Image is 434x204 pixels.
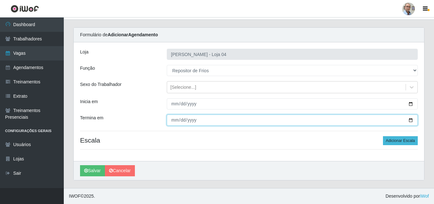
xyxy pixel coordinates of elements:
[80,81,121,88] label: Sexo do Trabalhador
[386,193,429,200] span: Desenvolvido por
[80,165,105,176] button: Salvar
[80,115,103,121] label: Termina em
[74,28,424,42] div: Formulário de
[105,165,135,176] a: Cancelar
[80,49,88,55] label: Loja
[167,115,418,126] input: 00/00/0000
[69,193,81,199] span: IWOF
[107,32,158,37] strong: Adicionar Agendamento
[11,5,39,13] img: CoreUI Logo
[69,193,95,200] span: © 2025 .
[80,136,418,144] h4: Escala
[167,98,418,109] input: 00/00/0000
[383,136,418,145] button: Adicionar Escala
[420,193,429,199] a: iWof
[80,98,98,105] label: Inicia em
[80,65,95,72] label: Função
[170,84,196,91] div: [Selecione...]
